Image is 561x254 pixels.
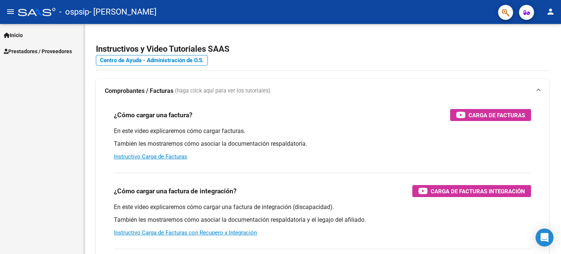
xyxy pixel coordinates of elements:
span: (haga click aquí para ver los tutoriales) [175,87,270,95]
div: Open Intercom Messenger [536,229,554,247]
span: Prestadores / Proveedores [4,47,72,55]
p: También les mostraremos cómo asociar la documentación respaldatoria. [114,140,531,148]
span: Carga de Facturas Integración [431,187,525,196]
h3: ¿Cómo cargar una factura de integración? [114,186,237,196]
mat-icon: menu [6,7,15,16]
a: Centro de Ayuda - Administración de O.S. [96,55,208,66]
p: En este video explicaremos cómo cargar facturas. [114,127,531,135]
p: En este video explicaremos cómo cargar una factura de integración (discapacidad). [114,203,531,211]
p: También les mostraremos cómo asociar la documentación respaldatoria y el legajo del afiliado. [114,216,531,224]
mat-icon: person [546,7,555,16]
button: Carga de Facturas Integración [412,185,531,197]
span: - [PERSON_NAME] [89,4,157,20]
span: - ospsip [59,4,89,20]
h3: ¿Cómo cargar una factura? [114,110,192,120]
strong: Comprobantes / Facturas [105,87,173,95]
a: Instructivo Carga de Facturas con Recupero x Integración [114,229,257,236]
mat-expansion-panel-header: Comprobantes / Facturas (haga click aquí para ver los tutoriales) [96,79,549,103]
button: Carga de Facturas [450,109,531,121]
a: Instructivo Carga de Facturas [114,153,187,160]
span: Inicio [4,31,23,39]
span: Carga de Facturas [468,111,525,120]
h2: Instructivos y Video Tutoriales SAAS [96,42,549,56]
